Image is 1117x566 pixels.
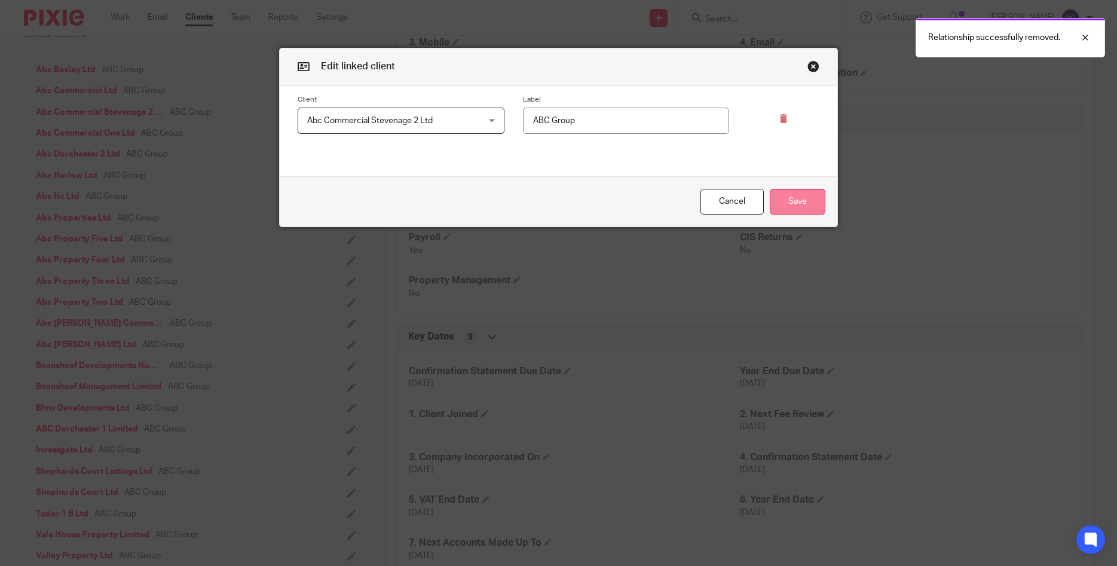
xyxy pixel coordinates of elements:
span: Abc Commercial Stevenage 2 Ltd [307,117,433,125]
span: Edit linked client [321,62,395,71]
button: Cancel [700,189,764,215]
button: Save [770,189,825,215]
input: Relation label, e.g. group company [523,108,729,134]
p: Relationship successfully removed. [928,32,1060,44]
label: Label [523,95,729,105]
label: Client [298,95,504,105]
